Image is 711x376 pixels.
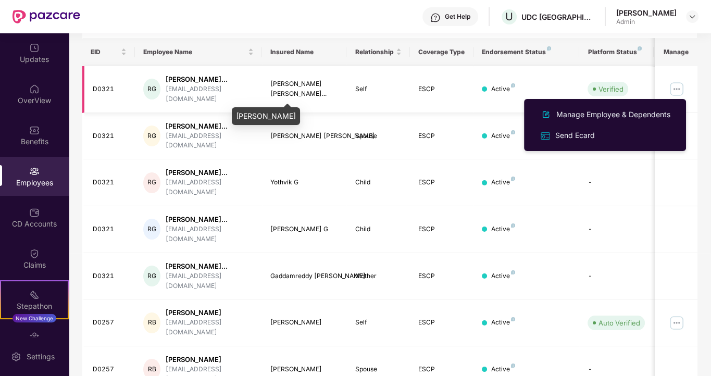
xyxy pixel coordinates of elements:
div: Active [491,271,515,281]
div: [PERSON_NAME]... [166,168,254,178]
div: D0257 [93,318,127,328]
img: svg+xml;base64,PHN2ZyB4bWxucz0iaHR0cDovL3d3dy53My5vcmcvMjAwMC9zdmciIHdpZHRoPSIxNiIgaGVpZ2h0PSIxNi... [540,130,551,142]
div: ESCP [418,318,465,328]
img: svg+xml;base64,PHN2ZyB4bWxucz0iaHR0cDovL3d3dy53My5vcmcvMjAwMC9zdmciIHdpZHRoPSI4IiBoZWlnaHQ9IjgiIH... [511,270,515,274]
th: Manage [655,38,697,66]
div: Endorsement Status [482,48,571,56]
img: svg+xml;base64,PHN2ZyB4bWxucz0iaHR0cDovL3d3dy53My5vcmcvMjAwMC9zdmciIHdpZHRoPSI4IiBoZWlnaHQ9IjgiIH... [511,83,515,87]
div: Active [491,178,515,187]
div: Spouse [355,365,402,374]
img: svg+xml;base64,PHN2ZyB4bWxucz0iaHR0cDovL3d3dy53My5vcmcvMjAwMC9zdmciIHdpZHRoPSI4IiBoZWlnaHQ9IjgiIH... [511,317,515,321]
div: ESCP [418,131,465,141]
td: - [579,206,653,253]
img: svg+xml;base64,PHN2ZyBpZD0iQmVuZWZpdHMiIHhtbG5zPSJodHRwOi8vd3d3LnczLm9yZy8yMDAwL3N2ZyIgd2lkdGg9Ij... [29,125,40,135]
div: [EMAIL_ADDRESS][DOMAIN_NAME] [166,178,254,197]
div: Stepathon [1,301,68,311]
img: svg+xml;base64,PHN2ZyB4bWxucz0iaHR0cDovL3d3dy53My5vcmcvMjAwMC9zdmciIHhtbG5zOnhsaW5rPSJodHRwOi8vd3... [540,108,552,121]
img: svg+xml;base64,PHN2ZyBpZD0iQ2xhaW0iIHhtbG5zPSJodHRwOi8vd3d3LnczLm9yZy8yMDAwL3N2ZyIgd2lkdGg9IjIwIi... [29,248,40,259]
div: Spouse [355,131,402,141]
img: svg+xml;base64,PHN2ZyB4bWxucz0iaHR0cDovL3d3dy53My5vcmcvMjAwMC9zdmciIHdpZHRoPSI4IiBoZWlnaHQ9IjgiIH... [638,46,642,51]
th: Relationship [346,38,410,66]
img: svg+xml;base64,PHN2ZyBpZD0iRW5kb3JzZW1lbnRzIiB4bWxucz0iaHR0cDovL3d3dy53My5vcmcvMjAwMC9zdmciIHdpZH... [29,331,40,341]
div: Auto Verified [598,318,640,328]
img: svg+xml;base64,PHN2ZyBpZD0iRW1wbG95ZWVzIiB4bWxucz0iaHR0cDovL3d3dy53My5vcmcvMjAwMC9zdmciIHdpZHRoPS... [29,166,40,177]
div: Manage Employee & Dependents [554,109,672,120]
img: svg+xml;base64,PHN2ZyB4bWxucz0iaHR0cDovL3d3dy53My5vcmcvMjAwMC9zdmciIHdpZHRoPSI4IiBoZWlnaHQ9IjgiIH... [511,177,515,181]
div: Settings [23,352,58,362]
div: [EMAIL_ADDRESS][DOMAIN_NAME] [166,318,254,337]
div: ESCP [418,178,465,187]
div: Platform Status [588,48,645,56]
div: Yothvik G [270,178,339,187]
div: RG [143,266,160,286]
div: Admin [616,18,677,26]
td: - [579,159,653,206]
div: [PERSON_NAME] [232,107,300,125]
div: [EMAIL_ADDRESS][DOMAIN_NAME] [166,224,254,244]
div: [EMAIL_ADDRESS][DOMAIN_NAME] [166,84,254,104]
div: New Challenge [13,314,56,322]
div: ESCP [418,224,465,234]
td: - [579,253,653,300]
div: Active [491,318,515,328]
div: Gaddamreddy [PERSON_NAME] [270,271,339,281]
th: Coverage Type [410,38,473,66]
img: New Pazcare Logo [13,10,80,23]
div: RG [143,219,160,240]
div: [EMAIL_ADDRESS][DOMAIN_NAME] [166,131,254,151]
th: EID [82,38,135,66]
img: svg+xml;base64,PHN2ZyBpZD0iVXBkYXRlZCIgeG1sbnM9Imh0dHA6Ly93d3cudzMub3JnLzIwMDAvc3ZnIiB3aWR0aD0iMj... [29,43,40,53]
div: D0321 [93,224,127,234]
div: Self [355,84,402,94]
div: [PERSON_NAME] G [270,224,339,234]
div: Active [491,131,515,141]
img: svg+xml;base64,PHN2ZyB4bWxucz0iaHR0cDovL3d3dy53My5vcmcvMjAwMC9zdmciIHdpZHRoPSI4IiBoZWlnaHQ9IjgiIH... [511,130,515,134]
div: Active [491,84,515,94]
div: Active [491,224,515,234]
div: RG [143,79,160,99]
th: Insured Name [262,38,347,66]
div: Get Help [445,12,470,21]
div: RG [143,126,160,146]
div: D0321 [93,131,127,141]
div: [PERSON_NAME]... [166,121,254,131]
div: D0321 [93,84,127,94]
img: svg+xml;base64,PHN2ZyB4bWxucz0iaHR0cDovL3d3dy53My5vcmcvMjAwMC9zdmciIHdpZHRoPSIyMSIgaGVpZ2h0PSIyMC... [29,290,40,300]
div: Child [355,224,402,234]
div: Active [491,365,515,374]
img: svg+xml;base64,PHN2ZyBpZD0iU2V0dGluZy0yMHgyMCIgeG1sbnM9Imh0dHA6Ly93d3cudzMub3JnLzIwMDAvc3ZnIiB3aW... [11,352,21,362]
div: [PERSON_NAME] [270,318,339,328]
div: UDC [GEOGRAPHIC_DATA] [521,12,594,22]
img: svg+xml;base64,PHN2ZyBpZD0iRHJvcGRvd24tMzJ4MzIiIHhtbG5zPSJodHRwOi8vd3d3LnczLm9yZy8yMDAwL3N2ZyIgd2... [688,12,696,21]
div: ESCP [418,271,465,281]
img: manageButton [668,315,685,331]
div: ESCP [418,365,465,374]
img: manageButton [668,81,685,97]
div: Mother [355,271,402,281]
div: [PERSON_NAME]... [166,215,254,224]
div: Verified [598,84,623,94]
span: U [505,10,513,23]
img: svg+xml;base64,PHN2ZyBpZD0iSG9tZSIgeG1sbnM9Imh0dHA6Ly93d3cudzMub3JnLzIwMDAvc3ZnIiB3aWR0aD0iMjAiIG... [29,84,40,94]
div: ESCP [418,84,465,94]
div: [PERSON_NAME] [PERSON_NAME] [270,131,339,141]
div: RB [143,312,160,333]
img: svg+xml;base64,PHN2ZyB4bWxucz0iaHR0cDovL3d3dy53My5vcmcvMjAwMC9zdmciIHdpZHRoPSI4IiBoZWlnaHQ9IjgiIH... [511,364,515,368]
div: D0321 [93,178,127,187]
div: D0321 [93,271,127,281]
div: [PERSON_NAME] [166,355,254,365]
img: svg+xml;base64,PHN2ZyB4bWxucz0iaHR0cDovL3d3dy53My5vcmcvMjAwMC9zdmciIHdpZHRoPSI4IiBoZWlnaHQ9IjgiIH... [547,46,551,51]
img: svg+xml;base64,PHN2ZyBpZD0iSGVscC0zMngzMiIgeG1sbnM9Imh0dHA6Ly93d3cudzMub3JnLzIwMDAvc3ZnIiB3aWR0aD... [430,12,441,23]
div: Self [355,318,402,328]
span: Relationship [355,48,394,56]
div: [EMAIL_ADDRESS][DOMAIN_NAME] [166,271,254,291]
div: Child [355,178,402,187]
span: EID [91,48,119,56]
div: [PERSON_NAME]... [166,261,254,271]
div: Send Ecard [553,130,597,141]
div: D0257 [93,365,127,374]
div: [PERSON_NAME] [166,308,254,318]
img: svg+xml;base64,PHN2ZyBpZD0iQ0RfQWNjb3VudHMiIGRhdGEtbmFtZT0iQ0QgQWNjb3VudHMiIHhtbG5zPSJodHRwOi8vd3... [29,207,40,218]
img: svg+xml;base64,PHN2ZyB4bWxucz0iaHR0cDovL3d3dy53My5vcmcvMjAwMC9zdmciIHdpZHRoPSI4IiBoZWlnaHQ9IjgiIH... [511,223,515,228]
th: Employee Name [135,38,262,66]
